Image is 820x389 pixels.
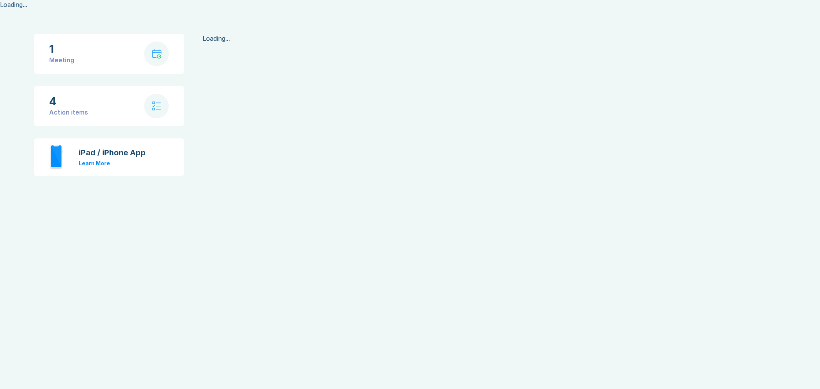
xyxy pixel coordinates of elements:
[79,160,110,166] a: Learn More
[49,108,88,117] div: Action items
[152,101,161,111] img: check-list.svg
[49,95,88,108] div: 4
[49,43,74,55] div: 1
[203,34,786,43] div: Loading...
[79,148,146,157] div: iPad / iPhone App
[49,55,74,65] div: Meeting
[152,49,161,59] img: calendar-with-clock.svg
[49,145,63,170] img: iphone.svg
